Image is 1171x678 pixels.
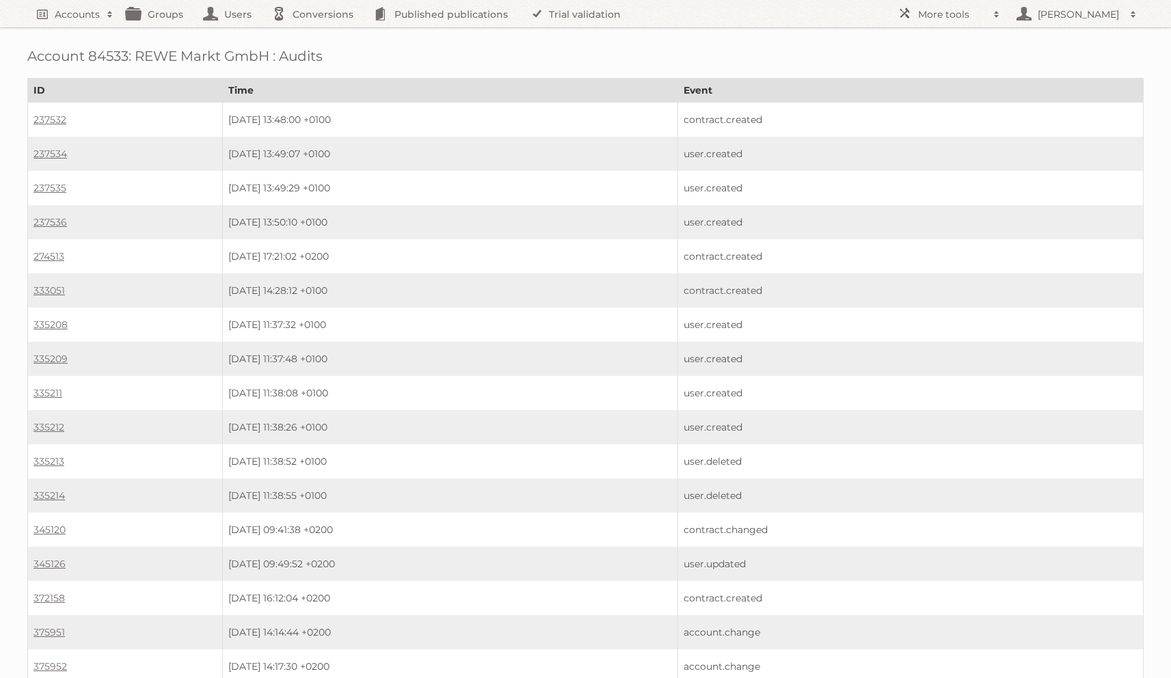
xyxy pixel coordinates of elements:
[223,478,678,513] td: [DATE] 11:38:55 +0100
[33,113,66,126] a: 237532
[223,513,678,547] td: [DATE] 09:41:38 +0200
[678,513,1144,547] td: contract.changed
[33,455,64,467] a: 335213
[223,342,678,376] td: [DATE] 11:37:48 +0100
[223,308,678,342] td: [DATE] 11:37:32 +0100
[223,103,678,137] td: [DATE] 13:48:00 +0100
[223,273,678,308] td: [DATE] 14:28:12 +0100
[28,79,223,103] th: ID
[678,615,1144,649] td: account.change
[678,273,1144,308] td: contract.created
[33,660,67,673] a: 375952
[33,353,68,365] a: 335209
[678,478,1144,513] td: user.deleted
[918,8,986,21] h2: More tools
[55,8,100,21] h2: Accounts
[678,103,1144,137] td: contract.created
[223,239,678,273] td: [DATE] 17:21:02 +0200
[678,308,1144,342] td: user.created
[27,48,1144,64] h1: Account 84533: REWE Markt GmbH : Audits
[678,581,1144,615] td: contract.created
[678,171,1144,205] td: user.created
[678,79,1144,103] th: Event
[33,592,65,604] a: 372158
[33,421,64,433] a: 335212
[33,524,66,536] a: 345120
[223,410,678,444] td: [DATE] 11:38:26 +0100
[33,148,67,160] a: 237534
[223,79,678,103] th: Time
[33,318,68,331] a: 335208
[223,171,678,205] td: [DATE] 13:49:29 +0100
[678,342,1144,376] td: user.created
[678,205,1144,239] td: user.created
[33,626,65,638] a: 375951
[678,376,1144,410] td: user.created
[678,410,1144,444] td: user.created
[678,239,1144,273] td: contract.created
[33,216,67,228] a: 237536
[223,444,678,478] td: [DATE] 11:38:52 +0100
[1034,8,1123,21] h2: [PERSON_NAME]
[33,284,65,297] a: 333051
[33,558,66,570] a: 345126
[33,489,65,502] a: 335214
[223,615,678,649] td: [DATE] 14:14:44 +0200
[33,182,66,194] a: 237535
[33,387,62,399] a: 335211
[223,137,678,171] td: [DATE] 13:49:07 +0100
[678,444,1144,478] td: user.deleted
[223,376,678,410] td: [DATE] 11:38:08 +0100
[678,137,1144,171] td: user.created
[223,205,678,239] td: [DATE] 13:50:10 +0100
[678,547,1144,581] td: user.updated
[33,250,64,262] a: 274513
[223,547,678,581] td: [DATE] 09:49:52 +0200
[223,581,678,615] td: [DATE] 16:12:04 +0200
